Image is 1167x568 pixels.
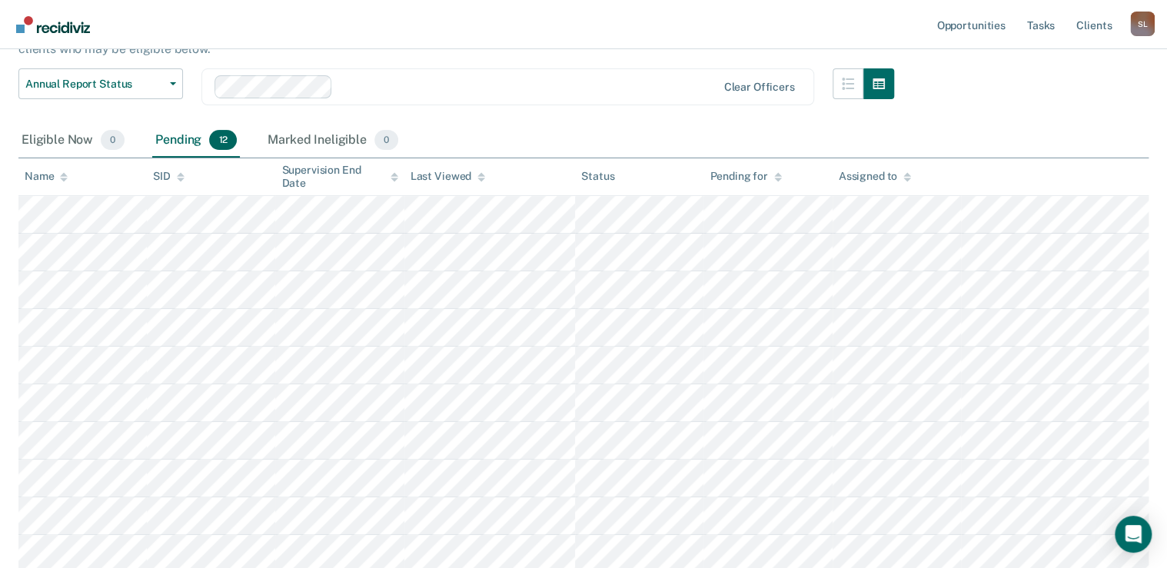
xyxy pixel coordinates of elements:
div: Status [581,170,614,183]
span: 0 [101,130,125,150]
div: SID [153,170,185,183]
div: Last Viewed [411,170,485,183]
div: Name [25,170,68,183]
div: Clear officers [723,81,794,94]
p: Supervision clients may be eligible for Annual Report Status if they meet certain criteria. The o... [18,27,879,56]
span: 12 [209,130,237,150]
button: Annual Report Status [18,68,183,99]
img: Recidiviz [16,16,90,33]
div: Pending12 [152,124,240,158]
div: S L [1130,12,1155,36]
div: Eligible Now0 [18,124,128,158]
div: Pending for [710,170,781,183]
button: Profile dropdown button [1130,12,1155,36]
div: Marked Ineligible0 [264,124,401,158]
span: 0 [374,130,398,150]
div: Supervision End Date [281,164,397,190]
div: Assigned to [839,170,911,183]
div: Open Intercom Messenger [1115,516,1152,553]
span: Annual Report Status [25,78,164,91]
